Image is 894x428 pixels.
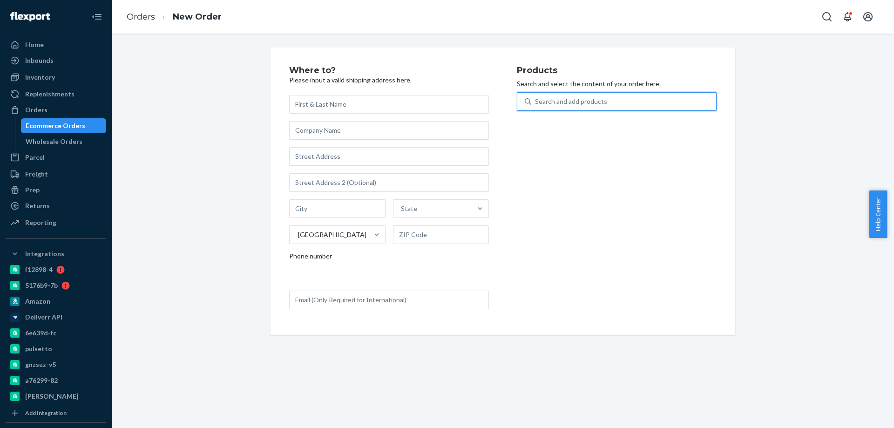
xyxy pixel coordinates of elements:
[25,344,52,353] div: pulsetto
[289,173,489,192] input: Street Address 2 (Optional)
[6,408,106,419] a: Add Integration
[6,357,106,372] a: gnzsuz-v5
[21,118,107,133] a: Ecommerce Orders
[289,95,489,114] input: First & Last Name
[6,87,106,102] a: Replenishments
[297,230,298,239] input: [GEOGRAPHIC_DATA]
[6,373,106,388] a: a76299-82
[289,147,489,166] input: Street Address
[6,150,106,165] a: Parcel
[25,281,58,290] div: 5176b9-7b
[818,7,836,26] button: Open Search Box
[6,102,106,117] a: Orders
[25,56,54,65] div: Inbounds
[517,79,717,88] p: Search and select the content of your order here.
[127,12,155,22] a: Orders
[289,75,489,85] p: Please input a valid shipping address here.
[25,218,56,227] div: Reporting
[869,190,887,238] button: Help Center
[535,97,607,106] div: Search and add products
[25,73,55,82] div: Inventory
[289,66,489,75] h2: Where to?
[10,12,50,21] img: Flexport logo
[25,313,62,322] div: Deliverr API
[25,328,56,338] div: 6e639d-fc
[401,204,417,213] div: State
[6,389,106,404] a: [PERSON_NAME]
[838,7,857,26] button: Open notifications
[119,3,229,31] ol: breadcrumbs
[6,326,106,340] a: 6e639d-fc
[6,183,106,197] a: Prep
[289,121,489,140] input: Company Name
[25,153,45,162] div: Parcel
[26,137,82,146] div: Wholesale Orders
[6,215,106,230] a: Reporting
[25,297,50,306] div: Amazon
[173,12,222,22] a: New Order
[25,265,53,274] div: f12898-4
[26,121,85,130] div: Ecommerce Orders
[25,392,79,401] div: [PERSON_NAME]
[25,201,50,211] div: Returns
[6,198,106,213] a: Returns
[6,37,106,52] a: Home
[298,230,366,239] div: [GEOGRAPHIC_DATA]
[289,251,332,265] span: Phone number
[6,341,106,356] a: pulsetto
[859,7,877,26] button: Open account menu
[25,170,48,179] div: Freight
[6,53,106,68] a: Inbounds
[25,376,58,385] div: a76299-82
[6,262,106,277] a: f12898-4
[25,185,40,195] div: Prep
[289,199,386,218] input: City
[25,249,64,258] div: Integrations
[393,225,489,244] input: ZIP Code
[88,7,106,26] button: Close Navigation
[517,66,717,75] h2: Products
[25,40,44,49] div: Home
[21,134,107,149] a: Wholesale Orders
[25,105,47,115] div: Orders
[6,246,106,261] button: Integrations
[6,278,106,293] a: 5176b9-7b
[289,291,489,309] input: Email (Only Required for International)
[25,409,67,417] div: Add Integration
[25,360,56,369] div: gnzsuz-v5
[6,294,106,309] a: Amazon
[6,167,106,182] a: Freight
[6,310,106,325] a: Deliverr API
[25,89,74,99] div: Replenishments
[6,70,106,85] a: Inventory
